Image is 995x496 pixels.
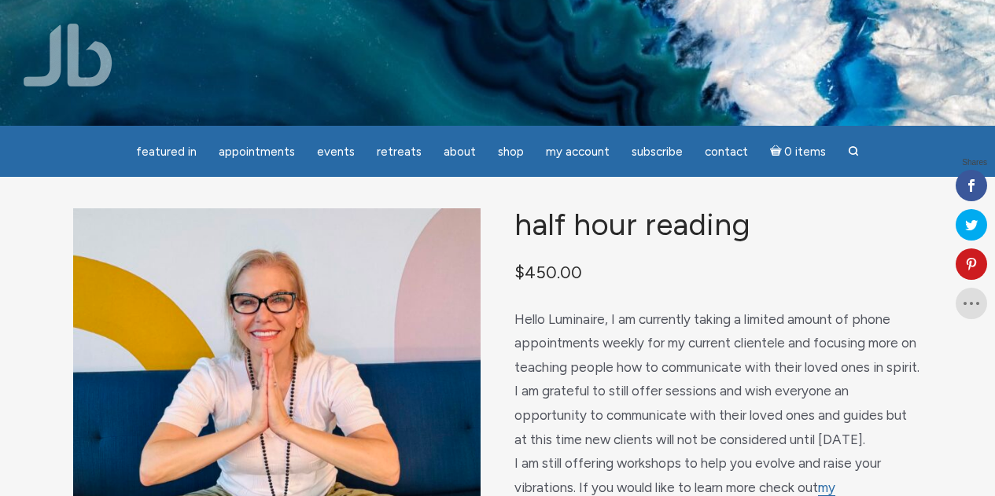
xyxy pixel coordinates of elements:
[317,145,355,159] span: Events
[219,145,295,159] span: Appointments
[308,137,364,167] a: Events
[962,159,987,167] span: Shares
[377,145,422,159] span: Retreats
[434,137,485,167] a: About
[514,208,922,242] h1: Half Hour Reading
[632,145,683,159] span: Subscribe
[695,137,757,167] a: Contact
[444,145,476,159] span: About
[209,137,304,167] a: Appointments
[770,145,785,159] i: Cart
[24,24,112,86] img: Jamie Butler. The Everyday Medium
[784,146,826,158] span: 0 items
[127,137,206,167] a: featured in
[536,137,619,167] a: My Account
[622,137,692,167] a: Subscribe
[705,145,748,159] span: Contact
[761,135,836,167] a: Cart0 items
[367,137,431,167] a: Retreats
[546,145,610,159] span: My Account
[498,145,524,159] span: Shop
[136,145,197,159] span: featured in
[514,263,525,282] span: $
[514,263,582,282] bdi: 450.00
[488,137,533,167] a: Shop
